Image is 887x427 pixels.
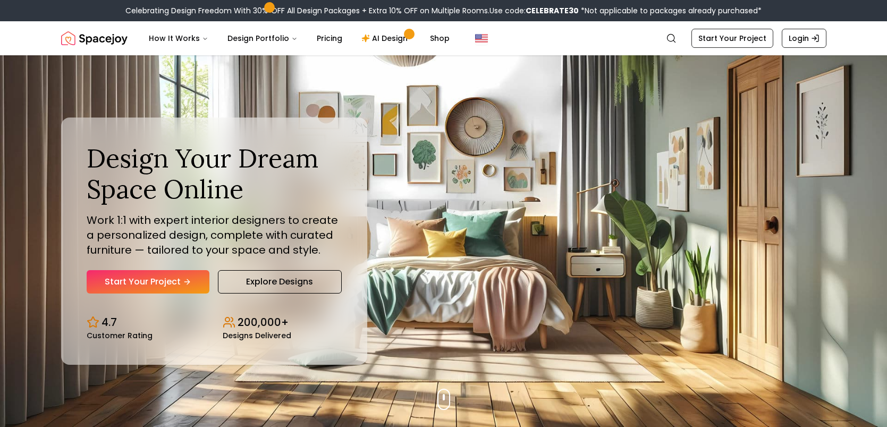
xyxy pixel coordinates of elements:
span: *Not applicable to packages already purchased* [579,5,762,16]
img: United States [475,32,488,45]
img: Spacejoy Logo [61,28,128,49]
a: Shop [421,28,458,49]
p: 4.7 [102,315,117,330]
a: Spacejoy [61,28,128,49]
a: Pricing [308,28,351,49]
a: Start Your Project [691,29,773,48]
button: Design Portfolio [219,28,306,49]
nav: Global [61,21,826,55]
p: Work 1:1 with expert interior designers to create a personalized design, complete with curated fu... [87,213,342,257]
p: 200,000+ [238,315,289,330]
small: Customer Rating [87,332,153,339]
nav: Main [140,28,458,49]
a: Login [782,29,826,48]
b: CELEBRATE30 [526,5,579,16]
a: AI Design [353,28,419,49]
h1: Design Your Dream Space Online [87,143,342,204]
span: Use code: [489,5,579,16]
small: Designs Delivered [223,332,291,339]
button: How It Works [140,28,217,49]
div: Celebrating Design Freedom With 30% OFF All Design Packages + Extra 10% OFF on Multiple Rooms. [125,5,762,16]
div: Design stats [87,306,342,339]
a: Start Your Project [87,270,209,294]
a: Explore Designs [218,270,342,294]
